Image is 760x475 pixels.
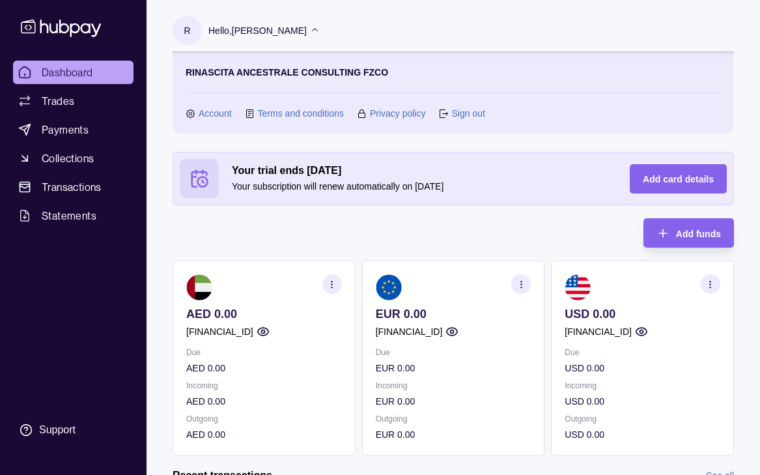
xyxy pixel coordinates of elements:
img: ae [186,274,212,300]
p: Due [376,345,531,360]
span: Add card details [643,174,714,184]
a: Transactions [13,175,134,199]
p: EUR 0.00 [376,307,531,321]
p: Incoming [376,379,531,393]
p: [FINANCIAL_ID] [376,324,443,339]
p: [FINANCIAL_ID] [186,324,253,339]
p: AED 0.00 [186,307,342,321]
a: Dashboard [13,61,134,84]
img: us [565,274,591,300]
button: Add funds [643,218,734,248]
p: Due [186,345,342,360]
a: Collections [13,147,134,170]
h2: Your trial ends [DATE] [232,164,604,178]
p: Hello, [PERSON_NAME] [208,23,307,38]
span: Add funds [676,229,721,239]
a: Account [199,106,232,121]
a: Payments [13,118,134,141]
p: USD 0.00 [565,307,720,321]
p: Due [565,345,720,360]
span: Transactions [42,179,102,195]
span: Payments [42,122,89,137]
p: Outgoing [186,412,342,426]
a: Trades [13,89,134,113]
p: USD 0.00 [565,361,720,375]
p: Incoming [186,379,342,393]
span: Collections [42,151,94,166]
p: USD 0.00 [565,427,720,442]
p: EUR 0.00 [376,394,531,409]
div: Support [39,423,76,437]
span: Statements [42,208,96,223]
p: Incoming [565,379,720,393]
p: R [184,23,190,38]
a: Sign out [451,106,485,121]
p: Your subscription will renew automatically on [DATE] [232,179,604,194]
button: Add card details [630,164,727,194]
p: AED 0.00 [186,394,342,409]
p: AED 0.00 [186,427,342,442]
p: USD 0.00 [565,394,720,409]
p: EUR 0.00 [376,361,531,375]
a: Terms and conditions [258,106,344,121]
p: RINASCITA ANCESTRALE CONSULTING FZCO [186,65,388,79]
p: Outgoing [565,412,720,426]
span: Trades [42,93,74,109]
p: Outgoing [376,412,531,426]
p: EUR 0.00 [376,427,531,442]
span: Dashboard [42,65,93,80]
p: [FINANCIAL_ID] [565,324,632,339]
a: Privacy policy [370,106,426,121]
a: Support [13,416,134,444]
img: eu [376,274,402,300]
p: AED 0.00 [186,361,342,375]
a: Statements [13,204,134,227]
